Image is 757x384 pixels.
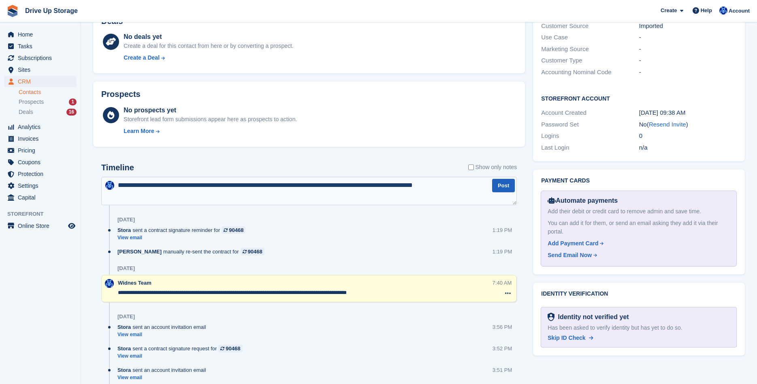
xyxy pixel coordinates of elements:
[18,168,66,180] span: Protection
[248,248,262,255] div: 90468
[4,192,77,203] a: menu
[19,88,77,96] a: Contacts
[124,54,160,62] div: Create a Deal
[117,234,249,241] a: View email
[117,226,249,234] div: sent a contract signature reminder for
[4,52,77,64] a: menu
[18,145,66,156] span: Pricing
[541,178,737,184] h2: Payment cards
[19,98,77,106] a: Prospects 1
[124,127,154,135] div: Learn More
[548,251,592,260] div: Send Email Now
[69,99,77,105] div: 1
[548,196,730,206] div: Automate payments
[18,52,66,64] span: Subscriptions
[118,280,151,286] span: Widnes Team
[719,6,727,15] img: Widnes Team
[105,279,114,288] img: Widnes Team
[117,265,135,272] div: [DATE]
[124,115,297,124] div: Storefront lead form submissions appear here as prospects to action.
[222,226,245,234] a: 90468
[124,42,293,50] div: Create a deal for this contact from here or by converting a prospect.
[4,121,77,133] a: menu
[548,207,730,216] div: Add their debit or credit card to remove admin and save time.
[4,220,77,232] a: menu
[468,163,474,172] input: Show only notes
[661,6,677,15] span: Create
[4,76,77,87] a: menu
[639,56,737,65] div: -
[554,312,629,322] div: Identity not verified yet
[639,68,737,77] div: -
[18,64,66,75] span: Sites
[639,131,737,141] div: 0
[639,108,737,118] div: [DATE] 09:38 AM
[649,121,686,128] a: Resend Invite
[124,32,293,42] div: No deals yet
[117,323,131,331] span: Stora
[493,248,512,255] div: 1:19 PM
[541,33,639,42] div: Use Case
[105,181,114,190] img: Widnes Team
[541,56,639,65] div: Customer Type
[639,120,737,129] div: No
[18,41,66,52] span: Tasks
[229,226,243,234] div: 90468
[639,33,737,42] div: -
[4,29,77,40] a: menu
[18,157,66,168] span: Coupons
[117,217,135,223] div: [DATE]
[493,226,512,234] div: 1:19 PM
[639,21,737,31] div: Imported
[468,163,517,172] label: Show only notes
[4,157,77,168] a: menu
[117,226,131,234] span: Stora
[541,45,639,54] div: Marketing Source
[493,345,512,352] div: 3:52 PM
[492,179,515,192] button: Post
[541,108,639,118] div: Account Created
[19,108,77,116] a: Deals 16
[541,120,639,129] div: Password Set
[117,323,210,331] div: sent an account invitation email
[117,374,210,381] a: View email
[241,248,264,255] a: 90468
[19,108,33,116] span: Deals
[647,121,688,128] span: ( )
[541,131,639,141] div: Logins
[117,331,210,338] a: View email
[541,291,737,297] h2: Identity verification
[701,6,712,15] span: Help
[548,219,730,236] div: You can add it for them, or send an email asking they add it via their portal.
[4,133,77,144] a: menu
[117,313,135,320] div: [DATE]
[117,353,247,360] a: View email
[541,143,639,152] div: Last Login
[4,180,77,191] a: menu
[4,145,77,156] a: menu
[117,345,247,352] div: sent a contract signature request for
[493,366,512,374] div: 3:51 PM
[548,239,598,248] div: Add Payment Card
[67,221,77,231] a: Preview store
[639,45,737,54] div: -
[117,248,162,255] span: [PERSON_NAME]
[7,210,81,218] span: Storefront
[548,239,727,248] a: Add Payment Card
[19,98,44,106] span: Prospects
[729,7,750,15] span: Account
[18,133,66,144] span: Invoices
[4,168,77,180] a: menu
[548,324,730,332] div: Has been asked to verify identity but has yet to do so.
[548,334,593,342] a: Skip ID Check
[101,163,134,172] h2: Timeline
[4,41,77,52] a: menu
[18,220,66,232] span: Online Store
[117,366,210,374] div: sent an account invitation email
[124,54,293,62] a: Create a Deal
[101,90,141,99] h2: Prospects
[18,76,66,87] span: CRM
[493,323,512,331] div: 3:56 PM
[124,127,297,135] a: Learn More
[117,248,269,255] div: manually re-sent the contract for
